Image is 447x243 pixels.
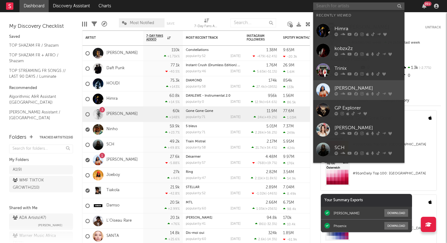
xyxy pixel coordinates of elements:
[170,140,180,144] div: 49.2k
[186,155,201,159] a: Désarmer
[283,207,296,211] div: 98.4k
[264,101,276,104] span: +64.6 %
[186,216,212,220] a: [PERSON_NAME]
[283,140,294,144] div: 5.95M
[334,144,401,151] div: SCH
[266,85,276,89] span: +195 %
[266,192,276,195] span: -146 %
[283,55,297,59] div: -20.3k
[321,194,412,207] div: Your Summary Exports
[170,79,180,83] div: 75.3k
[266,170,277,174] div: 2.82M
[230,222,241,226] div: [DATE]
[230,18,276,27] input: Search...
[251,146,277,150] div: ( )
[313,140,404,159] a: SCH
[334,124,401,131] div: [PERSON_NAME]
[283,70,294,74] div: 1.6M
[13,177,56,191] div: WMF TIKTOK GROWTH ( 210 )
[265,155,277,159] div: 4.48M
[283,116,296,120] div: 1.03M
[283,170,294,174] div: 3.54M
[38,222,62,229] span: [PERSON_NAME]
[186,64,274,67] a: Instant Crush (Drumless Edition) (feat. [PERSON_NAME])
[186,170,193,174] a: Ring
[334,45,401,52] div: kobzx2z
[334,211,359,215] div: [PERSON_NAME]
[313,21,404,41] a: Himra
[258,238,265,241] span: 2.6k
[167,22,175,25] button: Save
[313,100,404,120] a: GP Explorer
[40,136,73,139] button: Tracked Artists(150)
[171,63,180,67] div: 77.1k
[283,109,294,113] div: 77.6M
[334,25,401,32] div: Himra
[230,192,241,195] div: [DATE]
[400,72,441,80] div: 0
[186,125,197,128] a: 5 bleus
[186,155,241,159] div: Désarmer
[283,216,292,220] div: 170k
[265,207,276,211] span: +256 %
[186,85,206,88] div: popularity: 58
[418,66,431,70] span: -2.77 %
[186,109,241,113] div: Gone Gone Gone
[186,140,206,143] a: Train Mistral
[9,93,67,106] a: Algorithmic A&R Assistant ([GEOGRAPHIC_DATA])
[313,159,404,179] a: Synapson
[230,177,241,180] div: [DATE]
[266,63,277,67] div: 1.76M
[268,231,277,235] div: 324k
[186,55,206,58] div: popularity: 52
[264,146,276,150] span: +34.4 %
[256,85,265,89] span: 27.4k
[283,85,294,89] div: 133k
[85,36,131,40] div: Artist
[230,207,241,210] div: [DATE]
[186,186,241,189] div: STELLAR
[422,4,426,9] button: 99+
[9,33,73,41] div: Saved
[186,222,206,226] div: popularity: 41
[334,65,401,72] div: Trinix
[424,2,431,6] div: 99 +
[186,186,199,189] a: STELLAR
[194,23,219,30] div: 7-Day Fans Added (7-Day Fans Added)
[106,66,125,71] a: Daft Punk
[400,64,441,72] div: 1.3k
[164,54,180,58] div: +1.71k %
[92,15,97,33] div: Filters
[186,70,206,73] div: popularity: 46
[256,162,264,165] span: -768
[316,12,401,19] div: Recently Viewed
[9,84,73,92] div: Recommended
[165,161,180,165] div: -5.88 %
[283,131,295,135] div: 249k
[146,34,166,41] span: 7-Day Fans Added
[252,85,277,89] div: ( )
[334,84,401,92] div: [PERSON_NAME]
[259,223,265,226] span: 861
[186,161,206,165] div: popularity: 57
[186,94,230,98] a: DANLEWE - Instrumental 2.0
[313,120,404,140] a: [PERSON_NAME]
[106,173,120,178] a: Joeboy
[186,36,231,40] div: Most Recent Track
[266,48,277,52] div: 1.38M
[283,79,292,83] div: 854k
[173,109,180,113] div: 60k
[230,100,241,104] div: [DATE]
[186,79,202,82] a: DIAMOND
[230,161,241,165] div: [DATE]
[165,191,180,195] div: -42.8 %
[186,116,205,119] div: popularity: 71
[170,124,180,128] div: 59.9k
[9,52,67,64] a: TOP SHAZAM FR + AFRO / Shazam
[106,218,132,223] a: L'Oiseau Rare
[186,48,241,52] div: Constellations
[254,237,277,241] div: ( )
[186,238,206,241] div: popularity: 60
[165,130,180,134] div: +23.7 %
[257,55,264,58] span: -479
